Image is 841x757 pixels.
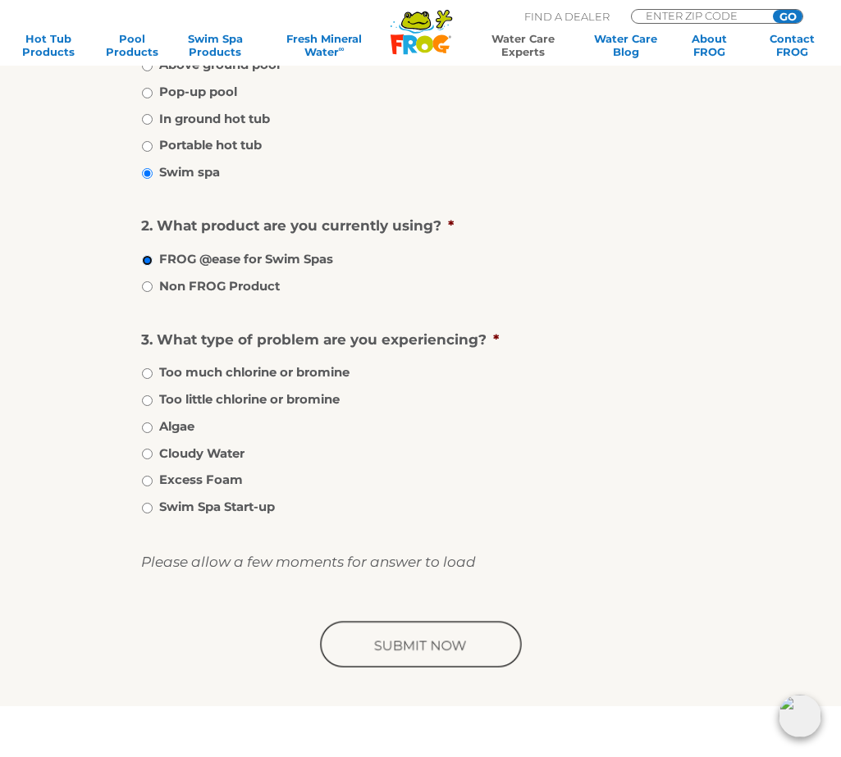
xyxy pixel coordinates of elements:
a: ContactFROG [760,32,825,58]
a: Water CareExperts [471,32,575,58]
input: GO [773,10,802,23]
a: Swim SpaProducts [183,32,248,58]
p: Find A Dealer [524,9,610,24]
label: 2. What product are you currently using? [141,217,687,235]
img: openIcon [779,695,821,737]
a: PoolProducts [99,32,164,58]
label: Cloudy Water [159,445,245,463]
label: Portable hot tub [159,136,262,154]
sup: ∞ [339,44,345,53]
input: Zip Code Form [644,10,755,21]
a: Fresh MineralWater∞ [266,32,382,58]
a: Water CareBlog [594,32,659,58]
label: Algae [159,417,194,436]
a: AboutFROG [677,32,742,58]
label: In ground hot tub [159,110,270,128]
i: Please allow a few moments for answer to load [141,554,476,570]
a: Hot TubProducts [16,32,81,58]
label: 3. What type of problem are you experiencing? [141,331,687,349]
label: Pop-up pool [159,83,237,101]
label: Non FROG Product [159,277,280,295]
label: Excess Foam [159,471,243,489]
label: Too much chlorine or bromine [159,363,350,381]
label: Swim spa [159,163,220,181]
label: Too little chlorine or bromine [159,390,340,408]
input: Submit [317,619,525,672]
label: Swim Spa Start-up [159,498,275,516]
label: FROG @ease for Swim Spas [159,250,333,268]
